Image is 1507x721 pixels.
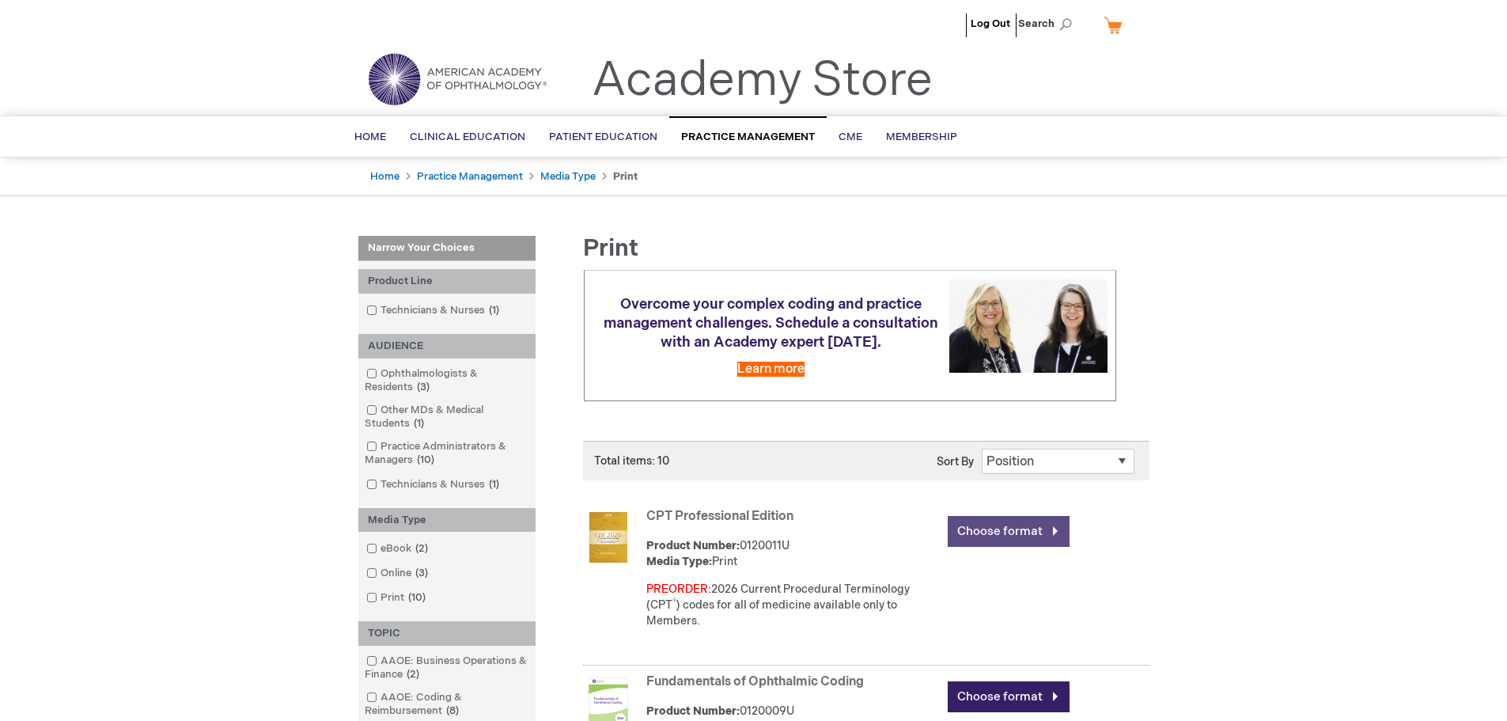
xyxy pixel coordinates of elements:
span: Overcome your complex coding and practice management challenges. Schedule a consultation with an ... [604,296,938,351]
a: Practice Administrators & Managers10 [362,439,532,468]
span: 10 [413,453,438,466]
a: Practice Management [417,170,523,183]
div: TOPIC [358,621,536,646]
span: 2 [403,668,423,681]
a: eBook2 [362,541,434,556]
a: Online3 [362,566,434,581]
font: PREORDER: [646,582,711,596]
a: Technicians & Nurses1 [362,303,505,318]
a: Choose format [948,681,1070,712]
a: Media Type [540,170,596,183]
img: Schedule a consultation with an Academy expert today [949,279,1108,372]
strong: Narrow Your Choices [358,236,536,261]
a: Fundamentals of Ophthalmic Coding [646,674,864,689]
span: Total items: 10 [594,454,669,468]
label: Sort By [937,455,974,469]
a: CPT Professional Edition [646,509,793,524]
a: Home [370,170,399,183]
span: 8 [442,704,463,717]
span: 3 [411,567,432,579]
a: Log Out [971,17,1010,30]
div: 0120011U Print [646,538,940,570]
span: 1 [485,478,503,491]
span: Patient Education [549,131,657,143]
a: AAOE: Business Operations & Finance2 [362,654,532,682]
a: Ophthalmologists & Residents3 [362,366,532,395]
a: Choose format [948,516,1070,547]
a: Academy Store [592,52,933,109]
img: CPT Professional Edition [583,512,634,563]
span: Search [1018,8,1078,40]
a: Technicians & Nurses1 [362,477,505,492]
a: Print10 [362,590,432,605]
strong: Media Type: [646,555,712,568]
span: 10 [404,591,430,604]
span: Home [354,131,386,143]
strong: Product Number: [646,539,740,552]
span: Practice Management [681,131,815,143]
p: 2026 Current Procedural Terminology (CPT ) codes for all of medicine available only to Members. [646,582,940,629]
a: Other MDs & Medical Students1 [362,403,532,431]
span: Membership [886,131,957,143]
strong: Print [613,170,638,183]
a: AAOE: Coding & Reimbursement8 [362,690,532,719]
strong: Product Number: [646,704,740,718]
a: Learn more [737,362,805,377]
span: 2 [411,542,432,555]
span: 1 [410,417,428,430]
span: 3 [413,381,434,393]
sup: ® [672,598,676,607]
div: AUDIENCE [358,334,536,359]
span: CME [839,131,862,143]
div: Product Line [358,269,536,294]
span: Clinical Education [410,131,525,143]
div: Media Type [358,508,536,533]
span: Print [583,234,638,263]
span: 1 [485,304,503,317]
